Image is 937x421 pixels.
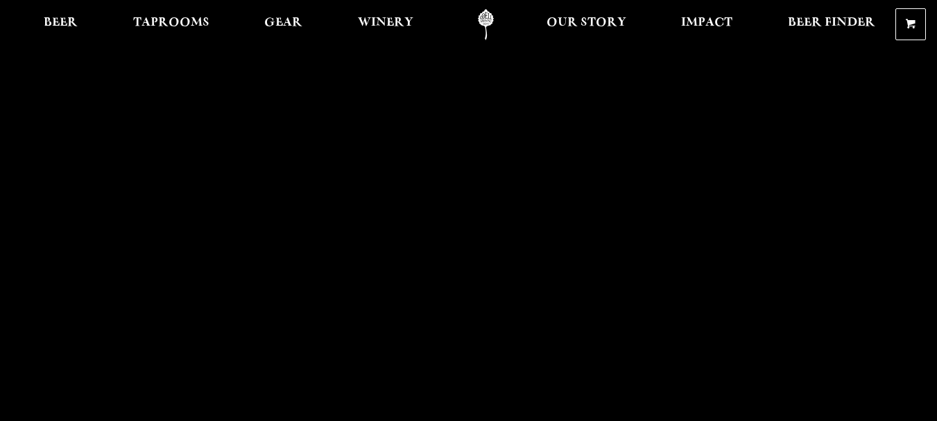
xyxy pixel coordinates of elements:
span: Impact [681,17,732,28]
span: Winery [358,17,413,28]
a: Odell Home [460,9,512,40]
a: Beer Finder [779,9,884,40]
a: Taprooms [124,9,218,40]
span: Gear [264,17,302,28]
a: Impact [672,9,741,40]
a: Gear [255,9,311,40]
span: Beer [44,17,78,28]
a: Our Story [538,9,635,40]
a: Winery [349,9,422,40]
span: Our Story [547,17,626,28]
span: Beer Finder [788,17,875,28]
span: Taprooms [133,17,209,28]
a: Beer [35,9,87,40]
